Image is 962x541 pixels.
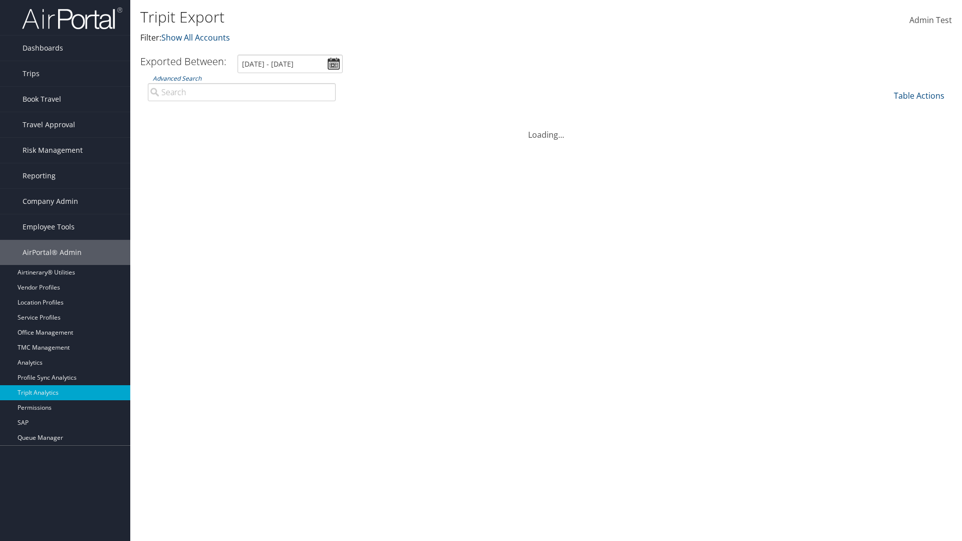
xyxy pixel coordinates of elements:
h1: Tripit Export [140,7,681,28]
input: Advanced Search [148,83,336,101]
span: Reporting [23,163,56,188]
span: AirPortal® Admin [23,240,82,265]
a: Admin Test [909,5,952,36]
span: Dashboards [23,36,63,61]
div: Loading... [140,117,952,141]
a: Advanced Search [153,74,201,83]
p: Filter: [140,32,681,45]
span: Company Admin [23,189,78,214]
span: Travel Approval [23,112,75,137]
img: airportal-logo.png [22,7,122,30]
a: Show All Accounts [161,32,230,43]
h3: Exported Between: [140,55,226,68]
span: Risk Management [23,138,83,163]
span: Trips [23,61,40,86]
span: Employee Tools [23,214,75,239]
span: Admin Test [909,15,952,26]
a: Table Actions [894,90,944,101]
span: Book Travel [23,87,61,112]
input: [DATE] - [DATE] [237,55,343,73]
